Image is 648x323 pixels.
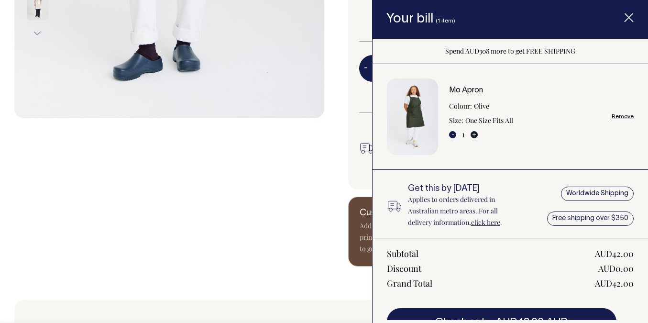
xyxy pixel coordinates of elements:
[445,46,575,56] span: Spend AUD308 more to get FREE SHIPPING
[449,115,463,126] dt: Size:
[408,184,521,194] h6: Get this by [DATE]
[387,248,418,259] div: Subtotal
[474,100,489,112] dd: Olive
[471,218,500,227] a: click here
[30,23,44,45] button: Next
[471,131,478,138] button: +
[364,6,431,17] span: 5% OFF
[364,17,431,25] span: 24 more to apply
[360,220,513,255] p: Add your branding with embroidery and screen printing, available on quantities over 25. Contact u...
[436,18,455,23] span: (1 item)
[449,100,472,112] dt: Colour:
[612,113,634,120] a: Remove
[598,263,634,274] div: AUD0.00
[387,278,432,289] div: Grand Total
[359,3,436,28] input: 5% OFF 24 more to apply
[449,87,483,94] a: Mo Apron
[595,278,634,289] div: AUD42.00
[465,115,513,126] dd: One Size Fits All
[360,209,513,218] h6: Customise this product
[359,59,373,78] button: -
[408,194,521,228] p: Applies to orders delivered in Australian metro areas. For all delivery information, .
[387,78,438,155] img: Mo Apron
[387,263,421,274] div: Discount
[449,131,456,138] button: -
[595,248,634,259] div: AUD42.00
